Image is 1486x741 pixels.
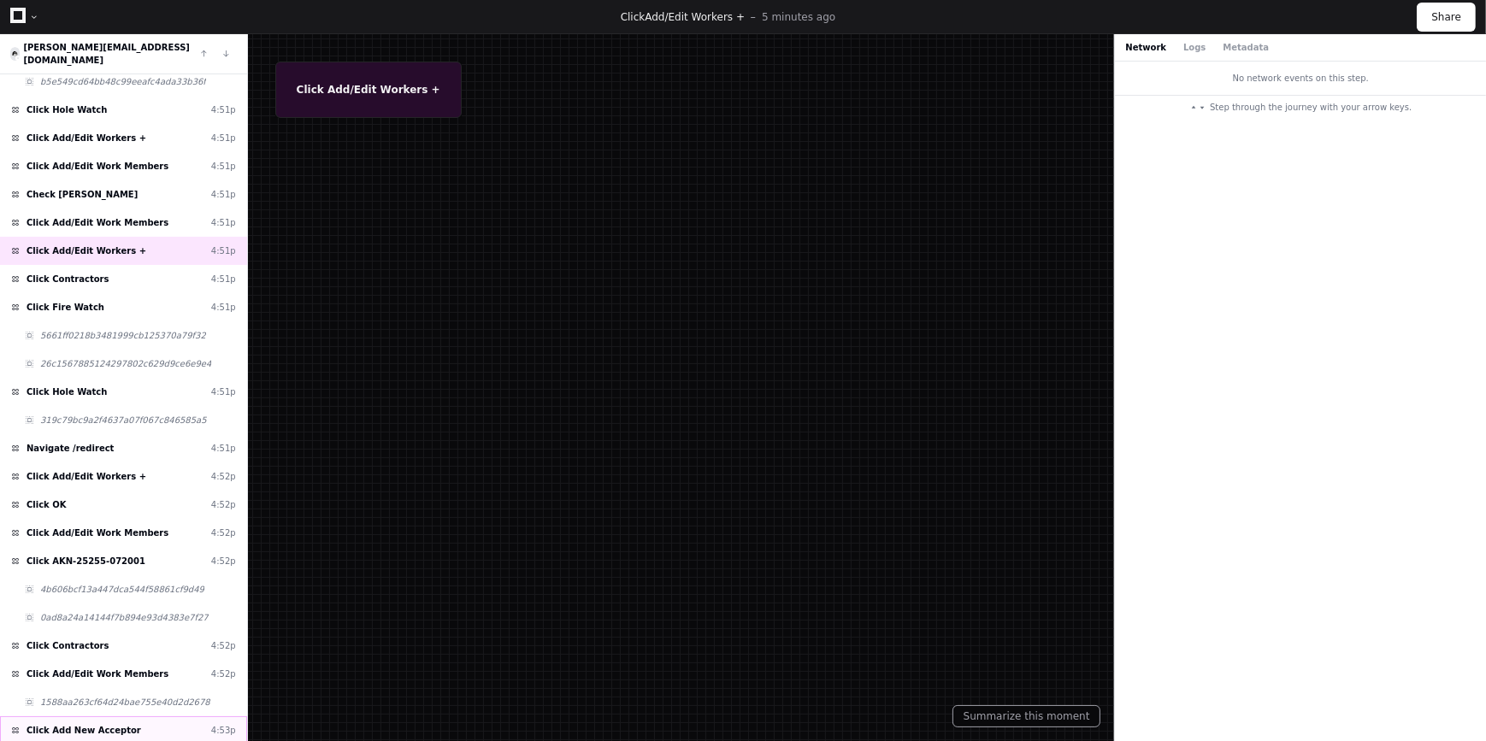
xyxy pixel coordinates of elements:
div: 4:51p [211,160,236,173]
button: Logs [1183,41,1206,54]
span: Click Add/Edit Work Members [27,160,168,173]
span: 1588aa263cf64d24bae755e40d2d2678 [40,696,210,709]
div: 4:51p [211,188,236,201]
span: Click Hole Watch [27,385,107,398]
div: 4:53p [211,724,236,737]
div: 4:52p [211,526,236,539]
a: [PERSON_NAME][EMAIL_ADDRESS][DOMAIN_NAME] [23,43,190,65]
div: 4:51p [211,132,236,144]
button: Metadata [1223,41,1269,54]
span: Click Hole Watch [27,103,107,116]
span: Click AKN-25255-072001 [27,555,145,568]
span: Click Add New Acceptor [27,724,141,737]
p: 5 minutes ago [762,10,835,24]
span: 0ad8a24a14144f7b894e93d4383e7f27 [40,611,209,624]
span: Click Add/Edit Work Members [27,216,168,229]
span: Click Add/Edit Work Members [27,526,168,539]
div: 4:51p [211,103,236,116]
span: Click Fire Watch [27,301,104,314]
span: Click Add/Edit Workers + [27,132,146,144]
div: 4:52p [211,498,236,511]
span: 26c1567885124297802c629d9ce6e9e4 [40,357,211,370]
div: 4:51p [211,442,236,455]
span: 5661ff0218b3481999cb125370a79f32 [40,329,206,342]
div: No network events on this step. [1115,62,1486,95]
div: 4:51p [211,216,236,229]
span: Click Contractors [27,639,109,652]
span: Navigate /redirect [27,442,114,455]
button: Network [1125,41,1166,54]
span: Click Contractors [27,273,109,285]
span: Click OK [27,498,67,511]
div: 4:52p [211,639,236,652]
span: Click Add/Edit Workers + [27,470,146,483]
div: 4:51p [211,385,236,398]
button: Summarize this moment [952,705,1101,727]
span: Click Add/Edit Workers + [27,244,146,257]
span: Click [621,11,646,23]
div: 4:52p [211,555,236,568]
span: b5e549cd64bb48c99eeafc4ada33b36f [40,75,206,88]
div: 4:51p [211,244,236,257]
span: Check [PERSON_NAME] [27,188,138,201]
span: Step through the journey with your arrow keys. [1210,101,1412,114]
div: 4:51p [211,301,236,314]
span: 4b606bcf13a447dca544f58861cf9d49 [40,583,204,596]
div: 4:52p [211,470,236,483]
span: 319c79bc9a2f4637a07f067c846585a5 [40,414,207,426]
div: 4:51p [211,273,236,285]
div: 4:52p [211,667,236,680]
img: 16.svg [11,49,19,60]
button: Share [1417,3,1476,32]
span: Add/Edit Workers + [645,11,745,23]
span: Click Add/Edit Work Members [27,667,168,680]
